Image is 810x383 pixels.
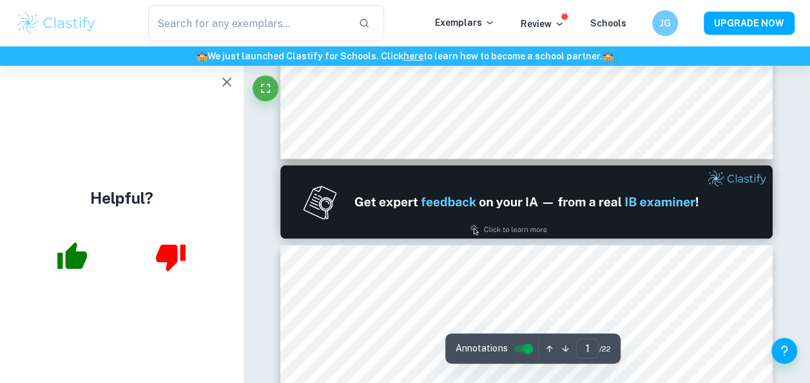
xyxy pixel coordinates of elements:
button: JG [652,10,678,36]
a: Schools [590,18,626,28]
button: UPGRADE NOW [704,12,795,35]
h6: JG [658,16,673,30]
span: / 22 [599,343,610,355]
a: here [403,51,423,61]
img: Ad [280,165,772,239]
img: Clastify logo [15,10,97,36]
button: Help and Feedback [771,338,797,364]
input: Search for any exemplars... [148,5,349,41]
p: Review [521,17,564,31]
span: Annotations [456,342,507,355]
button: Fullscreen [253,75,278,101]
h4: Helpful? [90,186,153,210]
h6: We just launched Clastify for Schools. Click to learn how to become a school partner. [3,49,807,63]
p: Exemplars [435,15,495,30]
span: 🏫 [603,51,613,61]
span: 🏫 [197,51,207,61]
